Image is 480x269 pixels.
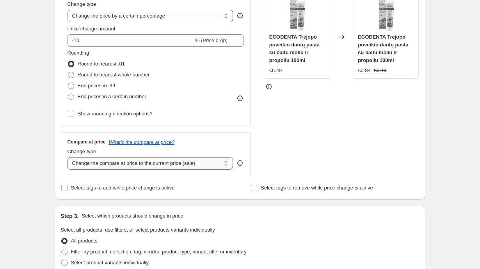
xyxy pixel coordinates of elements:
[68,1,96,7] span: Change type
[269,67,282,74] div: €6.49
[236,12,244,19] div: help
[71,249,247,255] span: Filter by product, collection, tag, vendor, product type, variant title, or inventory
[78,94,146,99] span: End prices in a certain number
[78,72,150,78] span: Round to nearest whole number
[236,159,244,167] div: help
[68,34,194,47] input: -15
[358,34,408,63] span: ECODENTA Trejopo poveikio dantų pasta su baltu moliu ir propoliu 100ml
[82,212,183,220] p: Select which products should change in price
[78,61,125,67] span: Round to nearest .01
[68,149,96,154] span: Change type
[71,185,175,191] span: Select tags to add while price change is active
[68,26,116,32] span: Price change amount
[374,67,387,74] strike: €6.49
[71,260,149,265] span: Select product variants individually
[68,139,106,145] h3: Compare at price
[68,50,89,56] span: Rounding
[71,238,98,244] span: All products
[269,34,320,63] span: ECODENTA Trejopo poveikio dantų pasta su baltu moliu ir propoliu 100ml
[61,227,215,233] span: Select all products, use filters, or select products variants individually
[78,111,153,117] span: Show rounding direction options?
[195,37,228,43] span: % (Price drop)
[358,67,371,74] div: €5.84
[261,185,373,191] span: Select tags to remove while price change is active
[109,139,175,145] button: What's the compare at price?
[61,212,79,220] h2: Step 3.
[78,83,116,88] span: End prices in .99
